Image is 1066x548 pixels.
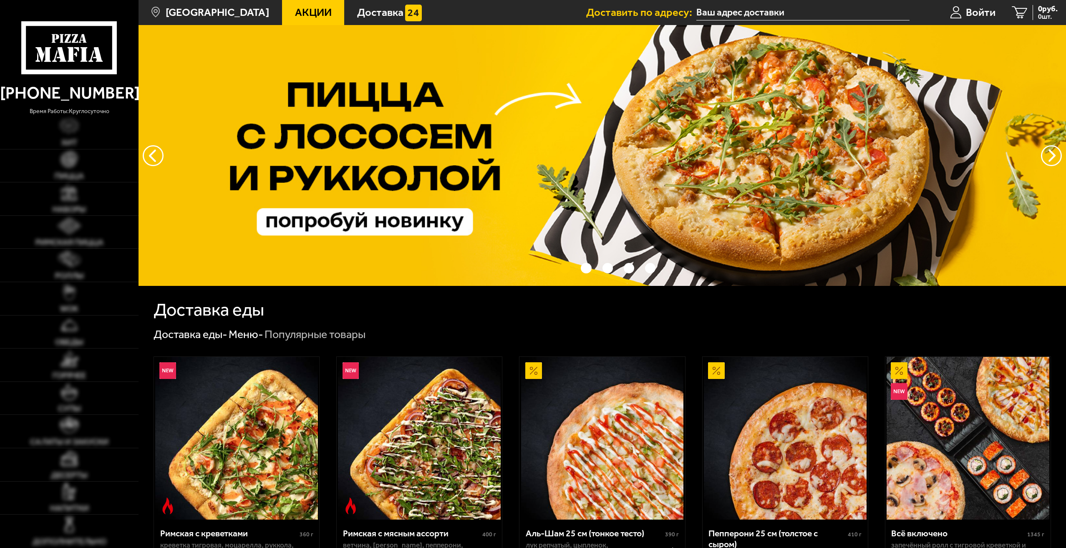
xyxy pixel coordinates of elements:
[482,531,496,538] span: 400 г
[300,531,313,538] span: 360 г
[704,357,867,520] img: Пепперони 25 см (толстое с сыром)
[343,528,480,539] div: Римская с мясным ассорти
[848,531,862,538] span: 410 г
[586,7,696,18] span: Доставить по адресу:
[55,172,84,180] span: Пицца
[525,362,542,379] img: Акционный
[143,145,164,166] button: следующий
[337,357,502,520] a: НовинкаОстрое блюдоРимская с мясным ассорти
[602,263,613,274] button: точки переключения
[159,497,176,514] img: Острое блюдо
[265,327,365,342] div: Популярные товары
[891,362,907,379] img: Акционный
[1038,5,1058,13] span: 0 руб.
[581,263,592,274] button: точки переключения
[343,362,359,379] img: Новинка
[559,263,570,274] button: точки переключения
[61,139,77,147] span: Хит
[343,497,359,514] img: Острое блюдо
[526,528,663,539] div: Аль-Шам 25 см (тонкое тесто)
[154,328,227,341] a: Доставка еды-
[55,338,83,346] span: Обеды
[891,383,907,400] img: Новинка
[166,7,269,18] span: [GEOGRAPHIC_DATA]
[885,357,1051,520] a: АкционныйНовинкаВсё включено
[35,238,103,247] span: Римская пицца
[51,471,88,480] span: Десерты
[159,362,176,379] img: Новинка
[55,272,84,280] span: Роллы
[30,438,108,446] span: Салаты и закуски
[891,528,1025,539] div: Всё включено
[708,362,725,379] img: Акционный
[338,357,501,520] img: Римская с мясным ассорти
[887,357,1049,520] img: Всё включено
[50,504,89,513] span: Напитки
[696,5,910,20] input: Ваш адрес доставки
[53,371,86,380] span: Горячее
[229,328,263,341] a: Меню-
[60,305,78,313] span: WOK
[33,538,106,546] span: Дополнительно
[53,205,86,214] span: Наборы
[1027,531,1044,538] span: 1345 г
[405,5,422,21] img: 15daf4d41897b9f0e9f617042186c801.svg
[1038,13,1058,20] span: 0 шт.
[1041,145,1062,166] button: предыдущий
[357,7,403,18] span: Доставка
[154,357,319,520] a: НовинкаОстрое блюдоРимская с креветками
[160,528,297,539] div: Римская с креветками
[155,357,318,520] img: Римская с креветками
[58,404,81,413] span: Супы
[703,357,868,520] a: АкционныйПепперони 25 см (толстое с сыром)
[645,263,656,274] button: точки переключения
[966,7,995,18] span: Войти
[154,301,264,319] h1: Доставка еды
[624,263,635,274] button: точки переключения
[521,357,684,520] img: Аль-Шам 25 см (тонкое тесто)
[665,531,679,538] span: 390 г
[295,7,332,18] span: Акции
[519,357,685,520] a: АкционныйАль-Шам 25 см (тонкое тесто)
